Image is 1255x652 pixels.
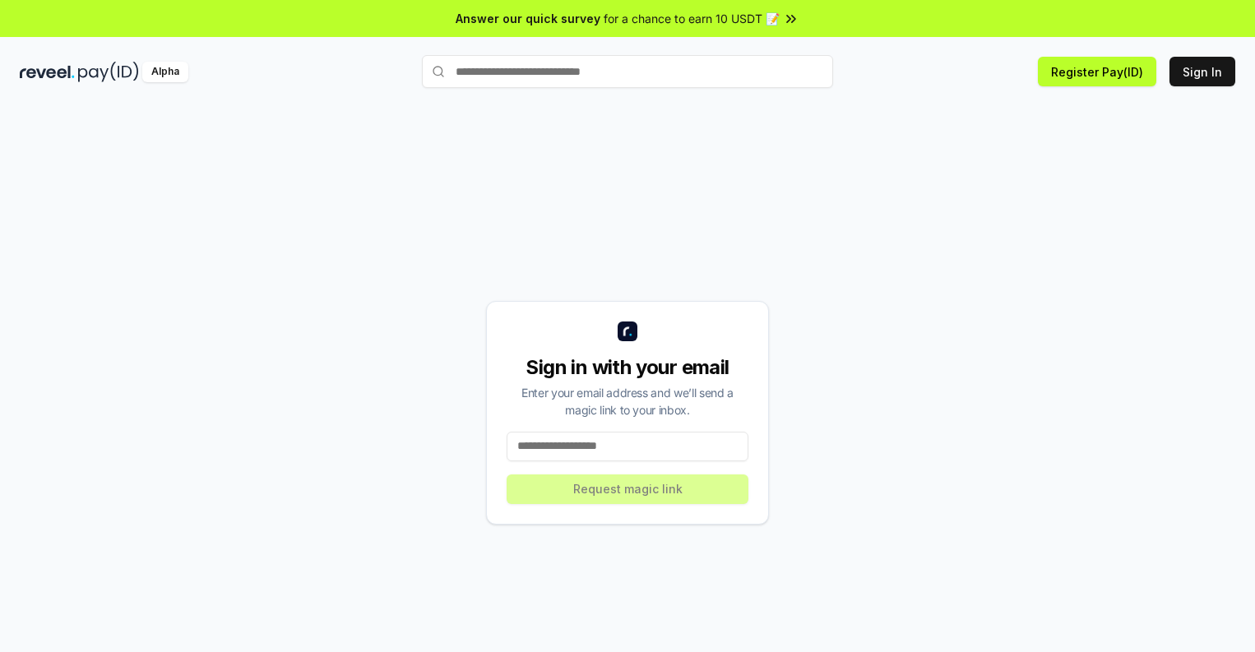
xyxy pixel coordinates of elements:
div: Enter your email address and we’ll send a magic link to your inbox. [507,384,748,418]
button: Register Pay(ID) [1038,57,1156,86]
button: Sign In [1169,57,1235,86]
img: reveel_dark [20,62,75,82]
span: for a chance to earn 10 USDT 📝 [604,10,780,27]
span: Answer our quick survey [456,10,600,27]
div: Alpha [142,62,188,82]
img: pay_id [78,62,139,82]
div: Sign in with your email [507,354,748,381]
img: logo_small [618,321,637,341]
